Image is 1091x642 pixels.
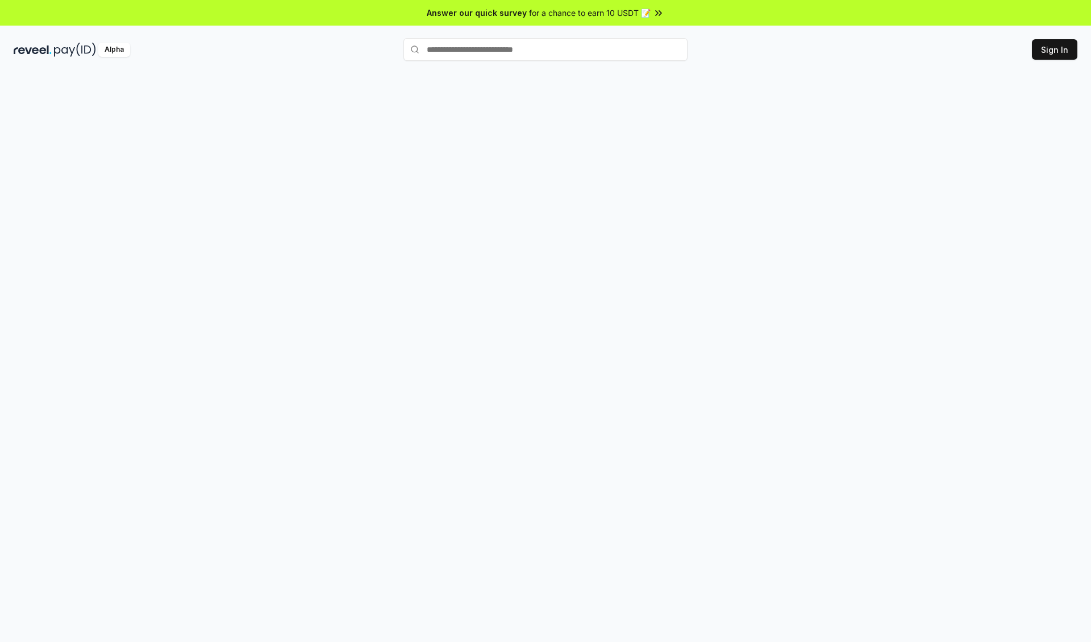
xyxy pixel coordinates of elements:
img: pay_id [54,43,96,57]
button: Sign In [1032,39,1077,60]
span: for a chance to earn 10 USDT 📝 [529,7,651,19]
div: Alpha [98,43,130,57]
span: Answer our quick survey [427,7,527,19]
img: reveel_dark [14,43,52,57]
